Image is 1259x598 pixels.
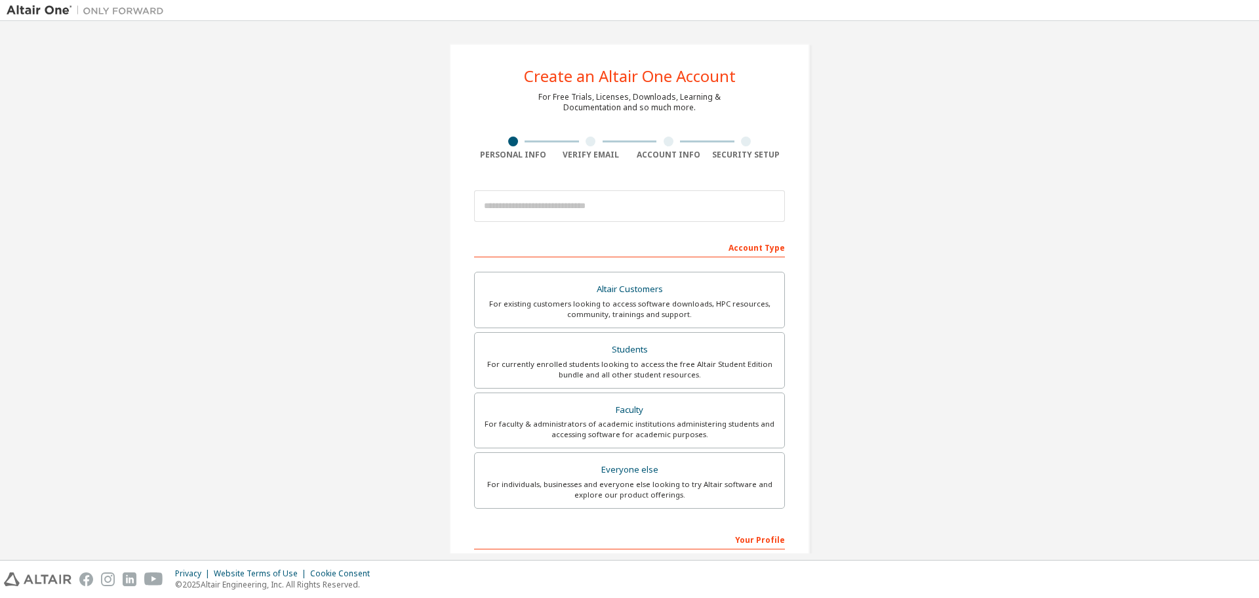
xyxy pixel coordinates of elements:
img: linkedin.svg [123,572,136,586]
div: Students [483,341,776,359]
div: For faculty & administrators of academic institutions administering students and accessing softwa... [483,419,776,440]
div: For currently enrolled students looking to access the free Altair Student Edition bundle and all ... [483,359,776,380]
p: © 2025 Altair Engineering, Inc. All Rights Reserved. [175,579,378,590]
img: Altair One [7,4,170,17]
div: Account Info [629,150,708,160]
div: Security Setup [708,150,786,160]
div: Cookie Consent [310,568,378,579]
div: Verify Email [552,150,630,160]
div: Create an Altair One Account [524,68,736,84]
div: For existing customers looking to access software downloads, HPC resources, community, trainings ... [483,299,776,320]
div: Everyone else [483,461,776,479]
img: youtube.svg [144,572,163,586]
div: Account Type [474,236,785,257]
div: Altair Customers [483,280,776,299]
img: facebook.svg [79,572,93,586]
div: Your Profile [474,528,785,549]
div: Website Terms of Use [214,568,310,579]
div: Privacy [175,568,214,579]
div: For Free Trials, Licenses, Downloads, Learning & Documentation and so much more. [538,92,721,113]
div: For individuals, businesses and everyone else looking to try Altair software and explore our prod... [483,479,776,500]
img: altair_logo.svg [4,572,71,586]
div: Faculty [483,401,776,419]
img: instagram.svg [101,572,115,586]
div: Personal Info [474,150,552,160]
